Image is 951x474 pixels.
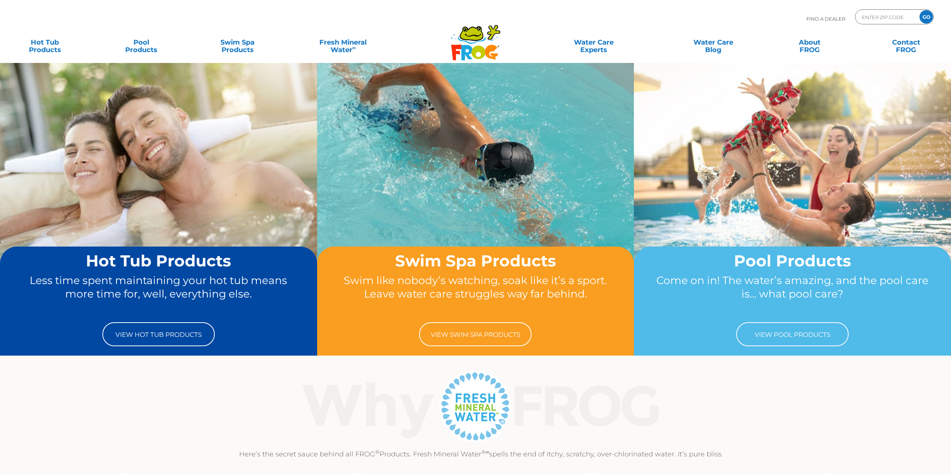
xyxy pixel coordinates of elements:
[481,449,489,455] sup: ®∞
[375,449,379,455] sup: ®
[533,35,655,50] a: Water CareExperts
[331,274,620,315] p: Swim like nobody’s watching, soak like it’s a sport. Leave water care struggles way far behind.
[296,35,390,50] a: Fresh MineralWater∞
[200,35,275,50] a: Swim SpaProducts
[7,35,82,50] a: Hot TubProducts
[102,322,215,346] a: View Hot Tub Products
[104,35,179,50] a: PoolProducts
[648,274,937,315] p: Come on in! The water’s amazing, and the pool care is… what pool care?
[869,35,944,50] a: ContactFROG
[317,63,634,299] img: home-banner-swim-spa-short
[806,9,845,28] p: Find A Dealer
[920,10,933,24] input: GO
[772,35,847,50] a: AboutFROG
[736,322,849,346] a: View Pool Products
[14,274,303,315] p: Less time spent maintaining your hot tub means more time for, well, everything else.
[14,252,303,269] h2: Hot Tub Products
[648,252,937,269] h2: Pool Products
[676,35,751,50] a: Water CareBlog
[634,63,951,299] img: home-banner-pool-short
[419,322,532,346] a: View Swim Spa Products
[352,45,356,51] sup: ∞
[331,252,620,269] h2: Swim Spa Products
[447,15,505,61] img: Frog Products Logo
[288,369,675,444] img: Why Frog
